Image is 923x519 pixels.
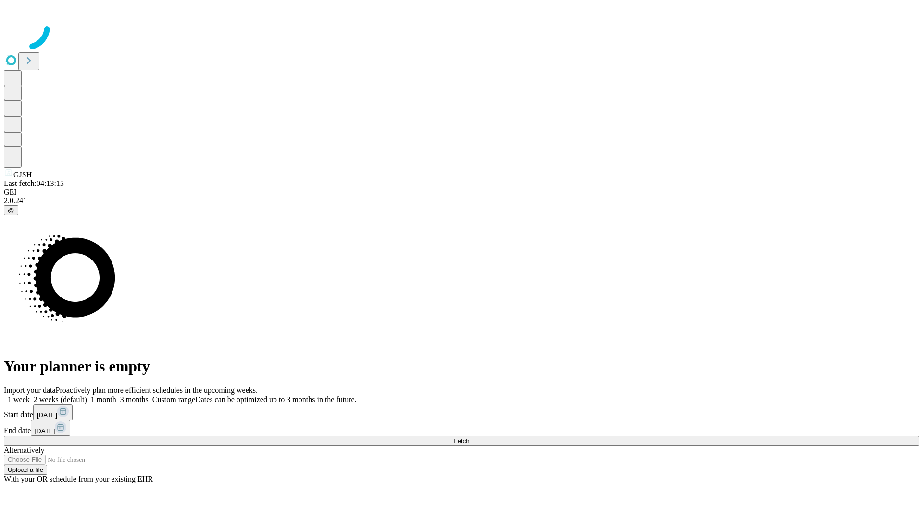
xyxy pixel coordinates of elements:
[4,475,153,483] span: With your OR schedule from your existing EHR
[120,395,149,404] span: 3 months
[31,420,70,436] button: [DATE]
[4,188,919,197] div: GEI
[37,411,57,419] span: [DATE]
[91,395,116,404] span: 1 month
[8,395,30,404] span: 1 week
[13,171,32,179] span: GJSH
[4,446,44,454] span: Alternatively
[4,205,18,215] button: @
[4,436,919,446] button: Fetch
[4,197,919,205] div: 2.0.241
[4,420,919,436] div: End date
[4,358,919,375] h1: Your planner is empty
[195,395,356,404] span: Dates can be optimized up to 3 months in the future.
[152,395,195,404] span: Custom range
[4,465,47,475] button: Upload a file
[33,404,73,420] button: [DATE]
[35,427,55,434] span: [DATE]
[453,437,469,445] span: Fetch
[8,207,14,214] span: @
[34,395,87,404] span: 2 weeks (default)
[56,386,258,394] span: Proactively plan more efficient schedules in the upcoming weeks.
[4,404,919,420] div: Start date
[4,386,56,394] span: Import your data
[4,179,64,187] span: Last fetch: 04:13:15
